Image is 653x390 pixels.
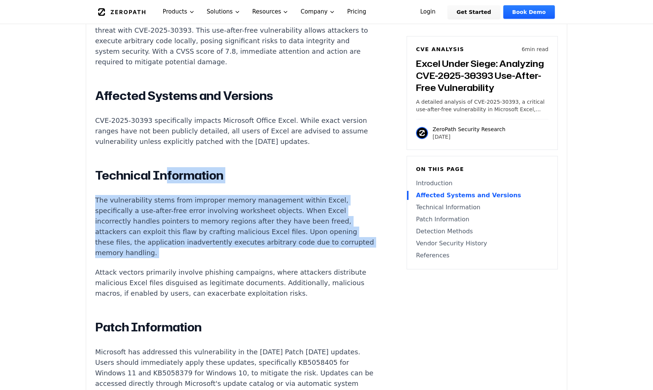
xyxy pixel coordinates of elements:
p: Microsoft Excel, a cornerstone of productivity software, faces a critical security threat with CV... [95,15,375,67]
a: Introduction [416,179,548,188]
img: ZeroPath Security Research [416,127,428,139]
h2: Technical Information [95,168,375,183]
a: Technical Information [416,203,548,212]
h2: Patch Information [95,320,375,335]
p: The vulnerability stems from improper memory management within Excel, specifically a use-after-fr... [95,195,375,258]
p: Attack vectors primarily involve phishing campaigns, where attackers distribute malicious Excel f... [95,267,375,299]
h6: On this page [416,165,548,173]
p: ZeroPath Security Research [433,125,506,133]
h3: Excel Under Siege: Analyzing CVE-2025-30393 Use-After-Free Vulnerability [416,57,548,94]
a: Get Started [448,5,500,19]
a: Login [411,5,445,19]
p: CVE-2025-30393 specifically impacts Microsoft Office Excel. While exact version ranges have not b... [95,115,375,147]
p: [DATE] [433,133,506,141]
p: 6 min read [522,45,548,53]
a: References [416,251,548,260]
h6: CVE Analysis [416,45,464,53]
a: Book Demo [503,5,555,19]
a: Affected Systems and Versions [416,191,548,200]
a: Detection Methods [416,227,548,236]
a: Patch Information [416,215,548,224]
a: Vendor Security History [416,239,548,248]
h2: Affected Systems and Versions [95,88,375,103]
p: A detailed analysis of CVE-2025-30393, a critical use-after-free vulnerability in Microsoft Excel... [416,98,548,113]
